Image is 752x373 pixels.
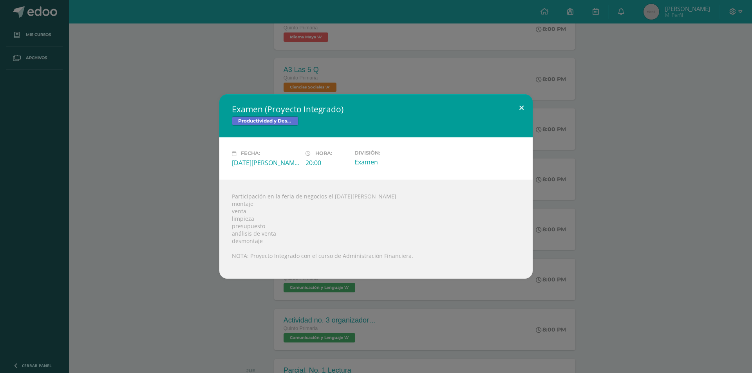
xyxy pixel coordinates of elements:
[232,116,298,126] span: Productividad y Desarrollo
[232,159,299,167] div: [DATE][PERSON_NAME]
[354,150,422,156] label: División:
[219,180,533,279] div: Participación en la feria de negocios el [DATE][PERSON_NAME] montaje venta limpieza presupuesto a...
[232,104,520,115] h2: Examen (Proyecto Integrado)
[354,158,422,166] div: Examen
[510,94,533,121] button: Close (Esc)
[315,151,332,157] span: Hora:
[305,159,348,167] div: 20:00
[241,151,260,157] span: Fecha:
